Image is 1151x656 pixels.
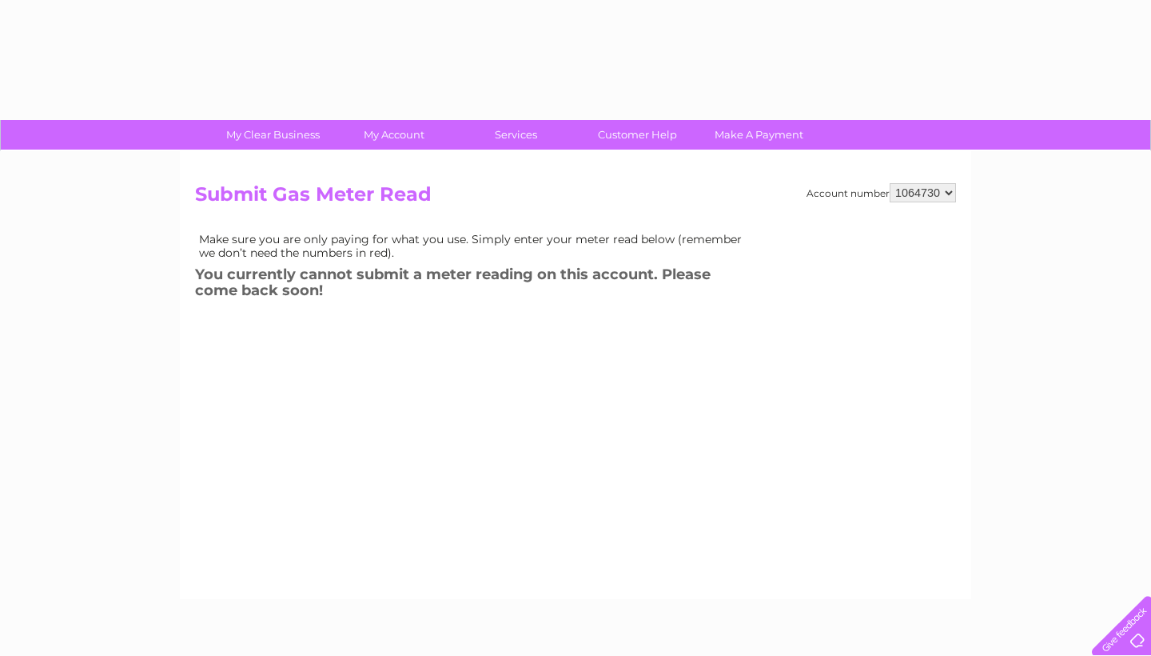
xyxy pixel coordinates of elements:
[450,120,582,150] a: Services
[195,229,755,262] td: Make sure you are only paying for what you use. Simply enter your meter read below (remember we d...
[693,120,825,150] a: Make A Payment
[207,120,339,150] a: My Clear Business
[806,183,956,202] div: Account number
[572,120,703,150] a: Customer Help
[329,120,460,150] a: My Account
[195,183,956,214] h2: Submit Gas Meter Read
[195,263,755,307] h3: You currently cannot submit a meter reading on this account. Please come back soon!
